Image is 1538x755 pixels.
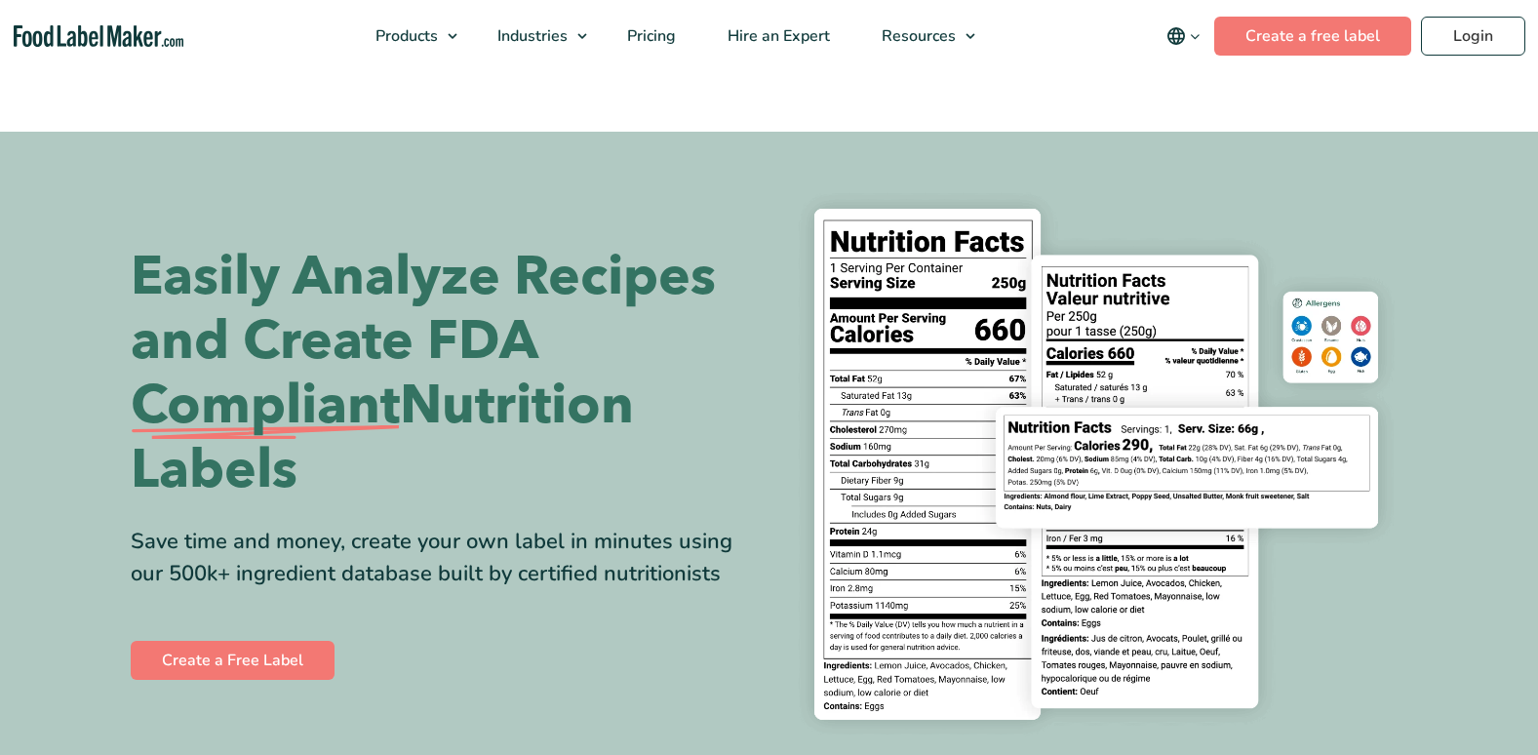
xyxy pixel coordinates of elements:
[876,25,958,47] span: Resources
[131,641,335,680] a: Create a Free Label
[492,25,570,47] span: Industries
[1214,17,1411,56] a: Create a free label
[621,25,678,47] span: Pricing
[131,526,755,590] div: Save time and money, create your own label in minutes using our 500k+ ingredient database built b...
[14,25,184,48] a: Food Label Maker homepage
[1421,17,1525,56] a: Login
[722,25,832,47] span: Hire an Expert
[370,25,440,47] span: Products
[1153,17,1214,56] button: Change language
[131,245,755,502] h1: Easily Analyze Recipes and Create FDA Nutrition Labels
[131,374,400,438] span: Compliant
